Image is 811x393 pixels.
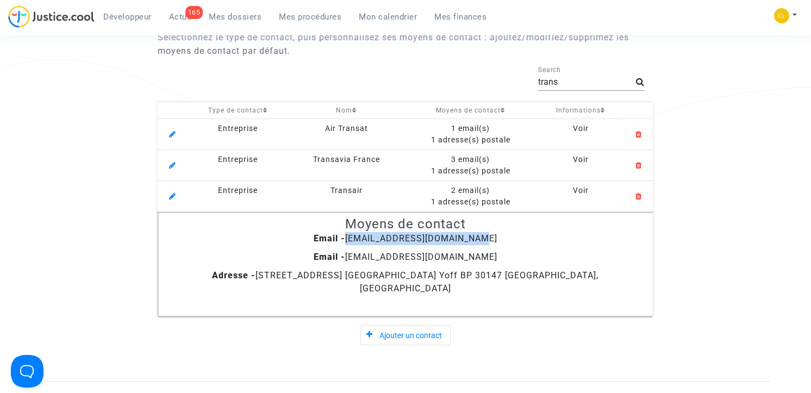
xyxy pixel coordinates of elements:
[209,12,261,22] span: Mes dossiers
[160,9,201,25] a: 165Actus
[573,186,589,195] span: Voir
[314,233,345,244] b: Email -
[293,123,400,134] div: Air Transat
[279,12,341,22] span: Mes procédures
[200,9,270,25] a: Mes dossiers
[95,9,160,25] a: Développeur
[293,185,400,196] div: Transair
[408,196,534,208] div: 1 adresse(s) postale
[408,154,534,165] div: 3 email(s)
[360,325,451,345] button: Ajouter un contact
[169,12,192,22] span: Actus
[270,9,350,25] a: Mes procédures
[11,355,43,388] iframe: Help Scout Beacon - Open
[170,216,640,232] h3: Moyens de contact
[185,6,203,19] div: 165
[573,155,589,164] span: Voir
[314,252,497,262] span: [EMAIL_ADDRESS][DOMAIN_NAME]
[191,185,285,196] div: Entreprise
[408,134,534,146] div: 1 adresse(s) postale
[350,9,426,25] a: Mon calendrier
[359,12,417,22] span: Mon calendrier
[774,8,789,23] img: f0b917ab549025eb3af43f3c4438ad5d
[187,102,289,119] th: Type de contact
[408,123,534,134] div: 1 email(s)
[314,233,497,244] span: [EMAIL_ADDRESS][DOMAIN_NAME]
[103,12,152,22] span: Développeur
[314,252,345,262] b: Email -
[379,331,442,340] span: Ajouter un contact
[289,102,404,119] th: Nom
[212,270,598,294] span: [STREET_ADDRESS] [GEOGRAPHIC_DATA] Yoff BP 30147 [GEOGRAPHIC_DATA], [GEOGRAPHIC_DATA]
[408,165,534,177] div: 1 adresse(s) postale
[404,102,538,119] th: Moyens de contact
[191,123,285,134] div: Entreprise
[408,185,534,196] div: 2 email(s)
[538,102,624,119] th: Informations
[8,5,95,28] img: jc-logo.svg
[293,154,400,165] div: Transavia France
[434,12,486,22] span: Mes finances
[573,124,589,133] span: Voir
[158,30,653,58] p: Sélectionnez le type de contact, puis personnalisez ses moyens de contact : ajoutez/modifiez/supp...
[426,9,495,25] a: Mes finances
[212,270,255,280] b: Adresse -
[191,154,285,165] div: Entreprise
